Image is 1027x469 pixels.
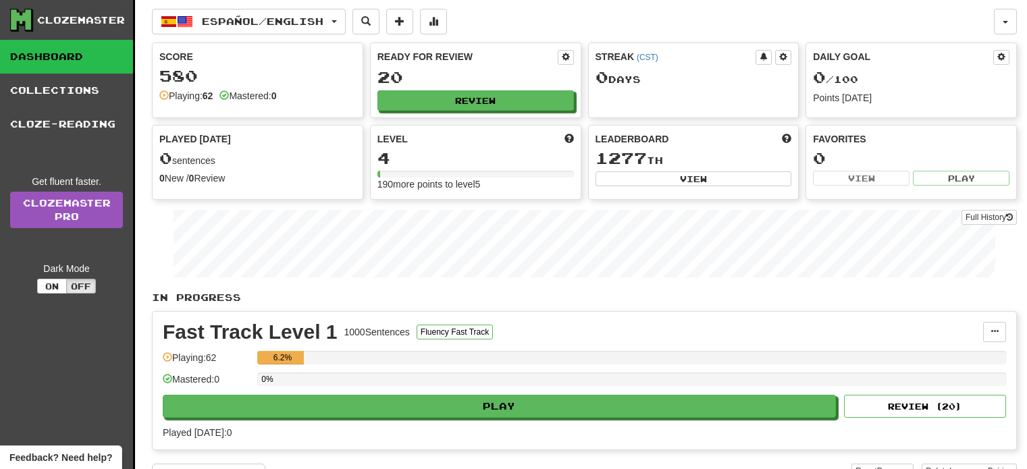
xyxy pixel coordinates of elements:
div: 4 [377,150,574,167]
div: Mastered: 0 [163,373,251,395]
div: 20 [377,69,574,86]
strong: 0 [271,90,277,101]
button: Review (20) [844,395,1006,418]
span: Score more points to level up [564,132,574,146]
button: On [37,279,67,294]
div: 1000 Sentences [344,325,410,339]
button: Fluency Fast Track [417,325,493,339]
div: Ready for Review [377,50,558,63]
button: View [813,171,910,186]
div: Fast Track Level 1 [163,322,338,342]
a: (CST) [637,53,658,62]
span: Played [DATE] [159,132,231,146]
span: Leaderboard [596,132,669,146]
span: 1277 [596,148,647,167]
div: 580 [159,67,356,84]
div: Score [159,50,356,63]
span: This week in points, UTC [782,132,791,146]
button: Play [913,171,1009,186]
span: Open feedback widget [9,451,112,464]
strong: 62 [203,90,213,101]
div: Mastered: [219,89,276,103]
span: / 100 [813,74,858,85]
strong: 0 [159,173,165,184]
span: Level [377,132,408,146]
button: Add sentence to collection [386,9,413,34]
div: Daily Goal [813,50,993,65]
span: 0 [159,148,172,167]
button: Full History [962,210,1017,225]
span: 0 [813,67,826,86]
strong: 0 [189,173,194,184]
div: Get fluent faster. [10,175,123,188]
div: th [596,150,792,167]
button: Español/English [152,9,346,34]
div: 6.2% [261,351,304,364]
button: Play [163,395,836,418]
div: Playing: [159,89,213,103]
div: Points [DATE] [813,91,1009,105]
div: Clozemaster [37,13,125,27]
button: Search sentences [352,9,379,34]
div: Streak [596,50,756,63]
p: In Progress [152,291,1017,304]
div: 0 [813,150,1009,167]
span: 0 [596,67,608,86]
div: Playing: 62 [163,351,251,373]
div: Favorites [813,132,1009,146]
div: Dark Mode [10,262,123,275]
span: Played [DATE]: 0 [163,427,232,438]
button: More stats [420,9,447,34]
button: Off [66,279,96,294]
div: New / Review [159,171,356,185]
div: 190 more points to level 5 [377,177,574,191]
div: Day s [596,69,792,86]
button: Review [377,90,574,111]
span: Español / English [202,16,323,27]
a: ClozemasterPro [10,192,123,228]
button: View [596,171,792,186]
div: sentences [159,150,356,167]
